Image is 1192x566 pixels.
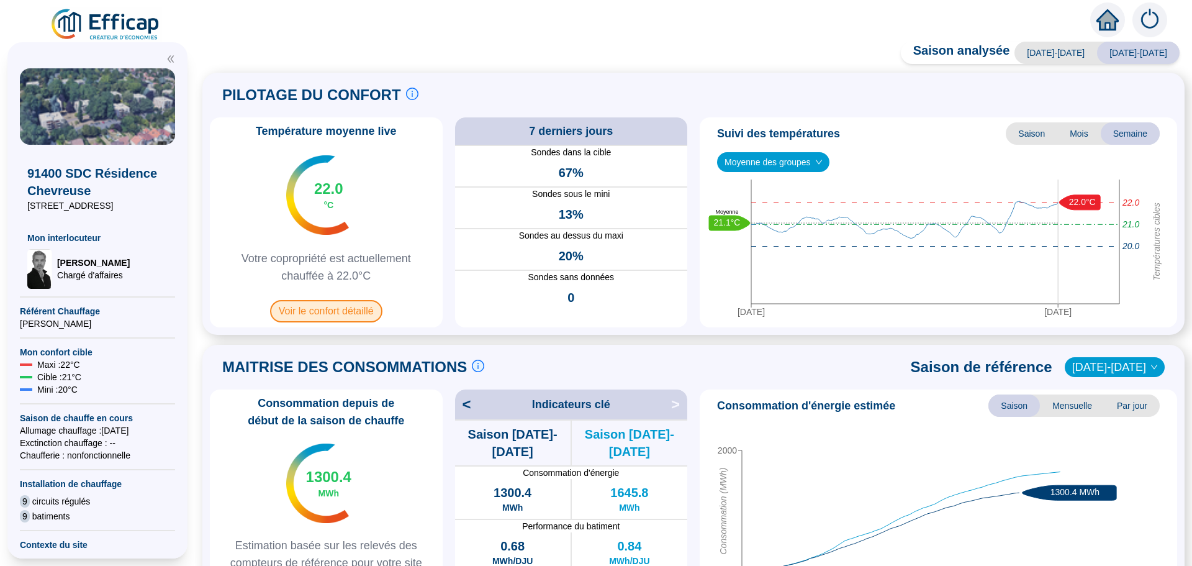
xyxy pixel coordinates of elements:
[901,42,1010,64] span: Saison analysée
[37,358,80,371] span: Maxi : 22 °C
[717,397,895,414] span: Consommation d'énergie estimée
[20,437,175,449] span: Exctinction chauffage : --
[1150,363,1158,371] span: down
[671,395,687,414] span: >
[717,125,840,142] span: Suivi des températures
[559,164,584,181] span: 67%
[714,217,741,227] text: 21.1°C
[1044,307,1072,317] tspan: [DATE]
[27,199,168,212] span: [STREET_ADDRESS]
[725,153,822,171] span: Moyenne des groupes
[248,122,404,140] span: Température moyenne live
[20,478,175,490] span: Installation de chauffage
[1050,487,1099,497] text: 1300.4 MWh
[57,269,130,281] span: Chargé d'affaires
[20,510,30,523] span: 9
[610,484,648,501] span: 1645.8
[20,317,175,330] span: [PERSON_NAME]
[1040,395,1104,417] span: Mensuelle
[20,424,175,437] span: Allumage chauffage : [DATE]
[1096,9,1119,31] span: home
[1122,198,1139,208] tspan: 22.0
[1101,122,1160,145] span: Semaine
[619,501,639,514] span: MWh
[472,360,484,372] span: info-circle
[215,395,438,429] span: Consommation depuis de début de la saison de chauffe
[455,188,688,201] span: Sondes sous le mini
[532,396,610,413] span: Indicateurs clé
[500,537,525,555] span: 0.68
[572,426,687,460] span: Saison [DATE]-[DATE]
[20,305,175,317] span: Référent Chauffage
[406,88,418,100] span: info-circle
[20,449,175,462] span: Chaufferie : non fonctionnelle
[718,445,737,455] tspan: 2000
[1122,219,1139,229] tspan: 21.0
[567,289,574,306] span: 0
[222,357,467,377] span: MAITRISE DES CONSOMMATIONS
[494,484,531,501] span: 1300.4
[455,271,688,284] span: Sondes sans données
[455,229,688,242] span: Sondes au dessus du maxi
[286,155,349,235] img: indicateur températures
[1069,197,1096,207] text: 22.0°C
[215,250,438,285] span: Votre copropriété est actuellement chauffée à 22.0°C
[27,165,168,199] span: 91400 SDC Résidence Chevreuse
[323,199,333,211] span: °C
[455,520,688,532] span: Performance du batiment
[1104,395,1160,417] span: Par jour
[20,539,175,551] span: Contexte du site
[455,426,571,460] span: Saison [DATE]-[DATE]
[502,501,523,514] span: MWh
[815,158,823,166] span: down
[1014,42,1097,64] span: [DATE]-[DATE]
[559,247,584,265] span: 20%
[20,495,30,508] span: 9
[20,412,175,424] span: Saison de chauffe en cours
[166,55,175,63] span: double-left
[559,206,584,223] span: 13%
[37,371,81,383] span: Cible : 21 °C
[715,209,738,215] text: Moyenne
[1057,122,1101,145] span: Mois
[314,179,343,199] span: 22.0
[988,395,1040,417] span: Saison
[37,383,78,396] span: Mini : 20 °C
[57,257,130,269] span: [PERSON_NAME]
[1006,122,1057,145] span: Saison
[286,444,349,523] img: indicateur températures
[318,487,339,500] span: MWh
[270,300,382,322] span: Voir le confort détaillé
[1132,2,1167,37] img: alerts
[306,467,351,487] span: 1300.4
[20,346,175,358] span: Mon confort cible
[529,122,613,140] span: 7 derniers jours
[32,510,70,523] span: batiments
[455,146,688,159] span: Sondes dans la cible
[1072,358,1157,377] span: 2022-2023
[1097,42,1180,64] span: [DATE]-[DATE]
[32,495,90,508] span: circuits régulés
[50,7,162,42] img: efficap energie logo
[27,232,168,244] span: Mon interlocuteur
[455,467,688,479] span: Consommation d'énergie
[738,307,765,317] tspan: [DATE]
[222,85,401,105] span: PILOTAGE DU CONFORT
[911,357,1052,377] span: Saison de référence
[455,395,471,414] span: <
[27,249,52,289] img: Chargé d'affaires
[718,468,728,555] tspan: Consommation (MWh)
[1122,242,1139,252] tspan: 20.0
[1152,203,1162,281] tspan: Températures cibles
[617,537,641,555] span: 0.84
